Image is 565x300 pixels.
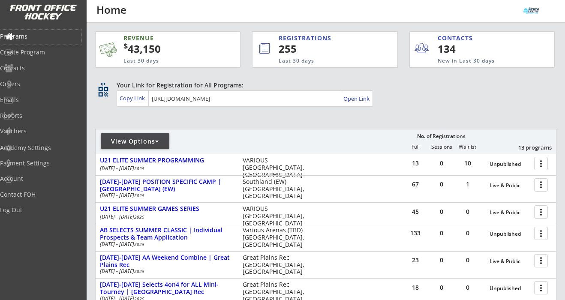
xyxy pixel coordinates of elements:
button: more_vert [534,227,548,240]
a: Open Link [343,93,370,105]
div: Last 30 days [279,57,362,65]
div: REVENUE [123,34,203,42]
div: [DATE] - [DATE] [100,242,231,247]
div: VARIOUS [GEOGRAPHIC_DATA], [GEOGRAPHIC_DATA] [243,205,310,227]
button: more_vert [534,254,548,267]
button: more_vert [534,178,548,192]
button: more_vert [534,157,548,170]
div: 0 [429,160,454,166]
div: [DATE] - [DATE] [100,214,231,219]
div: Unpublished [490,285,530,291]
div: [DATE] - [DATE] [100,193,231,198]
div: Various Arenas (TBD) [GEOGRAPHIC_DATA], [GEOGRAPHIC_DATA] [243,227,310,248]
div: 0 [429,257,454,263]
em: 2025 [134,268,144,274]
div: [DATE] - [DATE] [100,269,231,274]
div: 10 [455,160,481,166]
div: 0 [429,209,454,215]
div: 13 programs [507,144,552,151]
div: 67 [403,181,428,187]
div: Sessions [429,144,454,150]
div: 23 [403,257,428,263]
div: 0 [455,257,481,263]
div: Unpublished [490,161,530,167]
div: AB SELECTS SUMMER CLASSIC | Individual Prospects & Team Application [100,227,234,241]
div: U21 ELITE SUMMER PROGRAMMING [100,157,234,164]
div: Copy Link [120,94,147,102]
div: New in Last 30 days [438,57,514,65]
div: 0 [455,230,481,236]
div: Unpublished [490,231,530,237]
div: 45 [403,209,428,215]
div: [DATE] - [DATE] [100,166,231,171]
div: Great Plains Rec [GEOGRAPHIC_DATA], [GEOGRAPHIC_DATA] [243,254,310,276]
div: 255 [279,42,368,56]
div: qr [98,81,108,87]
div: REGISTRATIONS [279,34,361,42]
em: 2025 [134,241,144,247]
div: 0 [429,285,454,291]
button: more_vert [534,205,548,219]
div: Last 30 days [123,57,203,65]
div: Live & Public [490,183,530,189]
div: Live & Public [490,258,530,264]
div: 0 [455,285,481,291]
sup: $ [123,41,128,51]
div: Open Link [343,95,370,102]
div: [DATE]-[DATE] Selects 4on4 for ALL Mini-Tourney | [GEOGRAPHIC_DATA] Rec [100,281,234,296]
div: Southland (EW) [GEOGRAPHIC_DATA], [GEOGRAPHIC_DATA] [243,178,310,200]
div: Full [403,144,428,150]
em: 2025 [134,165,144,171]
div: 18 [403,285,428,291]
div: Your Link for Registration for All Programs: [117,81,530,90]
div: 133 [403,230,428,236]
div: 0 [429,230,454,236]
div: Waitlist [454,144,480,150]
div: 1 [455,181,481,187]
div: Live & Public [490,210,530,216]
em: 2025 [134,214,144,220]
div: 43,150 [123,42,213,56]
em: 2025 [134,192,144,198]
button: more_vert [534,281,548,294]
div: CONTACTS [438,34,477,42]
div: View Options [101,137,169,146]
div: No. of Registrations [415,133,468,139]
div: 134 [438,42,490,56]
div: 0 [429,181,454,187]
div: [DATE]-[DATE] AA Weekend Combine | Great Plains Rec [100,254,234,269]
button: qr_code [97,85,110,98]
div: 13 [403,160,428,166]
div: 0 [455,209,481,215]
div: [DATE]-[DATE] POSITION SPECIFIC CAMP | [GEOGRAPHIC_DATA] (EW) [100,178,234,193]
div: U21 ELITE SUMMER GAMES SERIES [100,205,234,213]
div: VARIOUS [GEOGRAPHIC_DATA], [GEOGRAPHIC_DATA] [243,157,310,178]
